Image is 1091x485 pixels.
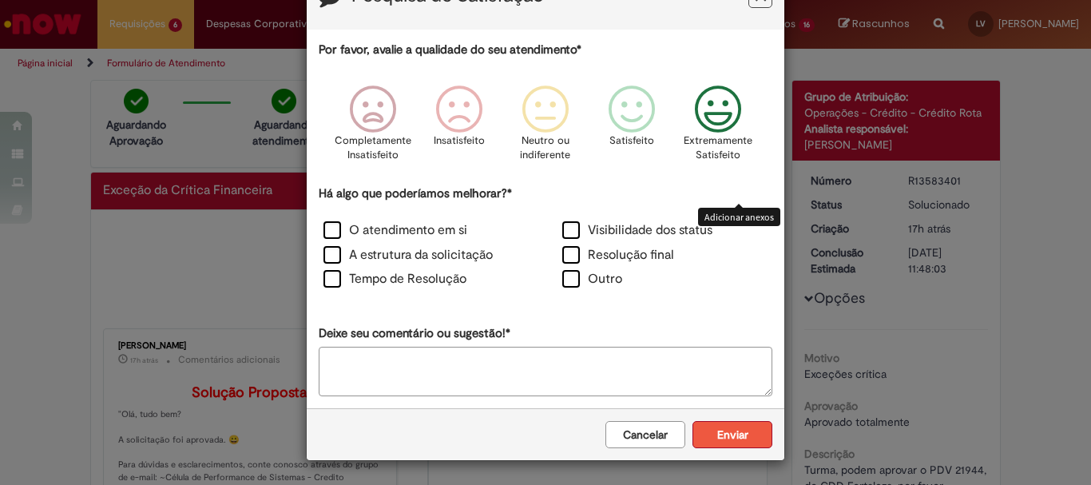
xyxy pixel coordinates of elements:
[323,221,467,240] label: O atendimento em si
[419,74,500,183] div: Insatisfeito
[591,74,672,183] div: Satisfeito
[323,270,466,288] label: Tempo de Resolução
[319,325,510,342] label: Deixe seu comentário ou sugestão!*
[319,185,772,293] div: Há algo que poderíamos melhorar?*
[605,421,685,448] button: Cancelar
[698,208,780,226] div: Adicionar anexos
[323,246,493,264] label: A estrutura da solicitação
[677,74,759,183] div: Extremamente Satisfeito
[562,270,622,288] label: Outro
[609,133,654,149] p: Satisfeito
[684,133,752,163] p: Extremamente Satisfeito
[562,221,712,240] label: Visibilidade dos status
[692,421,772,448] button: Enviar
[562,246,674,264] label: Resolução final
[517,133,574,163] p: Neutro ou indiferente
[319,42,581,58] label: Por favor, avalie a qualidade do seu atendimento*
[335,133,411,163] p: Completamente Insatisfeito
[331,74,413,183] div: Completamente Insatisfeito
[505,74,586,183] div: Neutro ou indiferente
[434,133,485,149] p: Insatisfeito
